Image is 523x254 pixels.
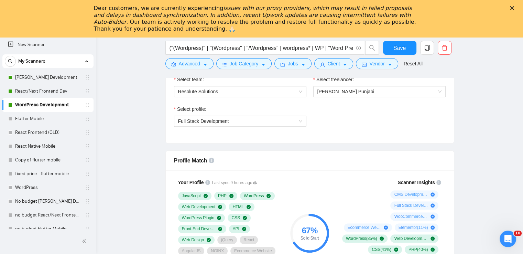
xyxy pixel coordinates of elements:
[274,58,312,69] button: folderJobscaret-down
[179,60,200,67] span: Advanced
[372,247,391,252] span: CSS ( 41 %)
[408,247,428,252] span: PHP ( 40 %)
[266,194,271,198] span: check-circle
[15,153,80,167] a: Copy of flutter mobile
[203,62,208,67] span: caret-down
[85,212,90,218] span: holder
[229,194,233,198] span: check-circle
[182,215,215,221] span: WordPress Plugin
[510,6,517,10] div: Close
[383,41,416,55] button: Save
[221,237,233,243] span: jQuery
[231,215,240,221] span: CSS
[394,192,428,197] span: CMS Development ( 38 %)
[431,192,435,197] span: plus-circle
[182,204,216,210] span: Web Development
[15,71,80,84] a: [PERSON_NAME] Development
[5,56,16,67] button: search
[421,45,434,51] span: copy
[85,75,90,80] span: holder
[209,158,214,163] span: info-circle
[178,86,302,97] span: Resolute Solutions
[288,60,298,67] span: Jobs
[362,62,367,67] span: idcard
[94,5,418,32] div: Dear customers, we are currently experiencing . Our team is actively working to resolve the probl...
[346,236,377,241] span: WordPress ( 85 %)
[211,248,224,254] span: NGINX
[177,105,206,113] span: Select profile:
[15,84,80,98] a: React/Next Frontend Dev
[218,193,227,199] span: PHP
[342,62,347,67] span: caret-down
[244,193,264,199] span: WordPress
[15,139,80,153] a: React Native Mobile
[365,41,379,55] button: search
[94,5,412,25] i: issues with our proxy providers, which may result in failed proposals and delays in dashboard syn...
[8,38,88,52] a: New Scanner
[15,208,80,222] a: no budget React/Next Frontend Dev
[182,193,201,199] span: JavaScript
[233,226,239,232] span: API
[85,130,90,135] span: holder
[242,227,246,231] span: check-circle
[394,236,428,241] span: Web Development ( 59 %)
[5,59,15,64] span: search
[174,158,207,163] span: Profile Match
[394,203,428,208] span: Full Stack Development ( 28 %)
[393,44,406,52] span: Save
[431,247,435,252] span: check-circle
[15,181,80,194] a: WordPress
[171,62,176,67] span: setting
[438,45,451,51] span: delete
[384,225,388,230] span: plus-circle
[218,227,222,231] span: check-circle
[356,58,398,69] button: idcardVendorcaret-down
[348,225,381,230] span: Ecommerce Website Development ( 16 %)
[500,231,516,247] iframe: Intercom live chat
[431,225,435,230] span: plus-circle
[85,102,90,108] span: holder
[15,126,80,139] a: React Frontend (OLD)
[15,112,80,126] a: Flutter Mobile
[178,180,204,185] span: Your Profile
[394,214,428,219] span: WooCommerce ( 20 %)
[18,54,45,68] span: My Scanners
[182,226,216,232] span: Front-End Development
[15,98,80,112] a: WordPress Development
[397,180,435,185] span: Scanner Insights
[165,58,214,69] button: settingAdvancedcaret-down
[15,194,80,208] a: No budget [PERSON_NAME] Development
[404,60,423,67] a: Reset All
[217,216,221,220] span: check-circle
[85,226,90,232] span: holder
[234,248,272,254] span: Ecommerce Website
[212,180,257,186] span: Last sync 9 hours ago
[243,216,247,220] span: check-circle
[82,238,89,245] span: double-left
[182,237,204,243] span: Web Design
[366,45,379,51] span: search
[232,204,244,210] span: HTML
[178,118,229,124] span: Full Stack Development
[218,205,222,209] span: check-circle
[431,203,435,208] span: plus-circle
[247,205,251,209] span: check-circle
[514,231,522,236] span: 10
[420,41,434,55] button: copy
[85,144,90,149] span: holder
[261,62,266,67] span: caret-down
[438,41,451,55] button: delete
[85,88,90,94] span: holder
[2,38,94,52] li: New Scanner
[320,62,325,67] span: user
[399,225,428,230] span: Elementor ( 11 %)
[394,247,398,252] span: check-circle
[85,185,90,190] span: holder
[436,180,441,185] span: info-circle
[85,171,90,177] span: holder
[182,248,201,254] span: AngularJS
[431,214,435,219] span: plus-circle
[356,46,361,50] span: info-circle
[204,194,208,198] span: check-circle
[369,60,384,67] span: Vendor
